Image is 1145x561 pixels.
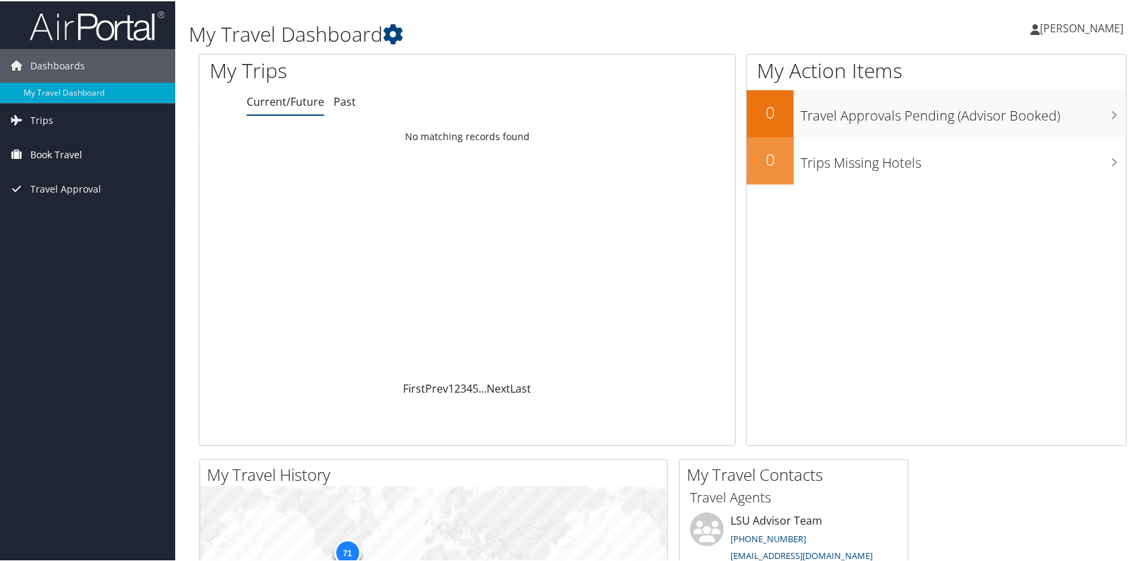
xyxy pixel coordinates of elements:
a: Next [487,380,510,395]
a: Current/Future [247,93,324,108]
a: Past [334,93,356,108]
a: 0Travel Approvals Pending (Advisor Booked) [747,89,1126,136]
h2: 0 [747,100,794,123]
h3: Trips Missing Hotels [801,145,1126,171]
a: [PERSON_NAME] [1030,7,1137,47]
span: Travel Approval [30,171,101,205]
span: … [478,380,487,395]
h1: My Trips [210,55,502,84]
h3: Travel Agents [690,487,898,506]
td: No matching records found [199,123,735,147]
a: Last [510,380,531,395]
a: 2 [454,380,460,395]
a: 3 [460,380,466,395]
span: Trips [30,102,53,136]
span: Book Travel [30,137,82,170]
h2: My Travel Contacts [687,462,908,485]
a: Prev [425,380,448,395]
h2: 0 [747,147,794,170]
a: [PHONE_NUMBER] [731,531,806,543]
a: 1 [448,380,454,395]
h1: My Action Items [747,55,1126,84]
a: 4 [466,380,472,395]
h3: Travel Approvals Pending (Advisor Booked) [801,98,1126,124]
a: [EMAIL_ADDRESS][DOMAIN_NAME] [731,548,873,560]
a: 5 [472,380,478,395]
span: [PERSON_NAME] [1040,20,1123,34]
a: 0Trips Missing Hotels [747,136,1126,183]
span: Dashboards [30,48,85,81]
h2: My Travel History [207,462,667,485]
img: airportal-logo.png [30,9,164,40]
h1: My Travel Dashboard [189,19,821,47]
a: First [403,380,425,395]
